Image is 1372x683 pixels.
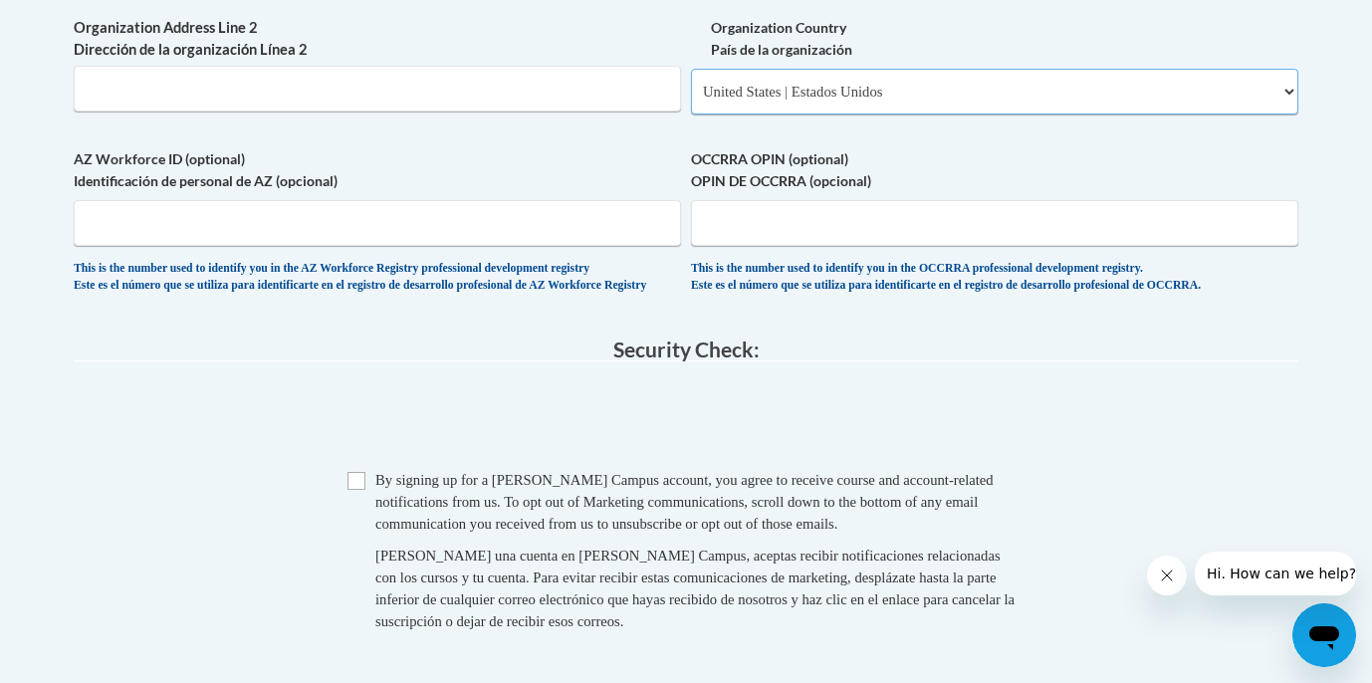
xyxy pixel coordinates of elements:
[375,548,1015,629] span: [PERSON_NAME] una cuenta en [PERSON_NAME] Campus, aceptas recibir notificaciones relacionadas con...
[74,17,681,61] label: Organization Address Line 2 Dirección de la organización Línea 2
[74,261,681,294] div: This is the number used to identify you in the AZ Workforce Registry professional development reg...
[1292,603,1356,667] iframe: Button to launch messaging window
[74,66,681,112] input: Metadata input
[74,148,681,192] label: AZ Workforce ID (optional) Identificación de personal de AZ (opcional)
[691,148,1298,192] label: OCCRRA OPIN (optional) OPIN DE OCCRRA (opcional)
[1195,552,1356,595] iframe: Message from company
[375,472,994,532] span: By signing up for a [PERSON_NAME] Campus account, you agree to receive course and account-related...
[613,337,760,361] span: Security Check:
[1147,556,1187,595] iframe: Close message
[691,261,1298,294] div: This is the number used to identify you in the OCCRRA professional development registry. Este es ...
[691,17,1298,61] label: Organization Country País de la organización
[535,381,837,459] iframe: reCAPTCHA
